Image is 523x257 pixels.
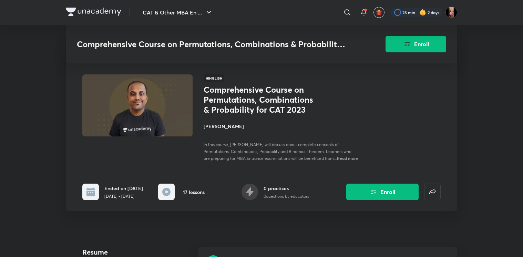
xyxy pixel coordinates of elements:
[386,36,446,52] button: Enroll
[66,8,121,16] img: Company Logo
[77,39,347,49] h3: Comprehensive Course on Permutations, Combinations & Probability for CAT 2023
[424,184,441,200] button: false
[204,85,316,114] h1: Comprehensive Course on Permutations, Combinations & Probability for CAT 2023
[264,193,309,199] p: 0 questions by educators
[376,9,382,16] img: avatar
[346,184,419,200] button: Enroll
[183,188,205,196] h6: 17 lessons
[139,6,217,19] button: CAT & Other MBA En ...
[337,155,358,161] span: Read more
[104,193,143,199] p: [DATE] - [DATE]
[81,74,194,137] img: Thumbnail
[104,185,143,192] h6: Ended on [DATE]
[419,9,426,16] img: streak
[204,142,351,161] span: In this course, [PERSON_NAME] will discuss about complete concepts of Permutations, Combinations,...
[66,8,121,18] a: Company Logo
[445,7,457,18] img: Aayushi Kumari
[204,74,224,82] span: Hinglish
[373,7,384,18] button: avatar
[204,123,358,130] h4: [PERSON_NAME]
[264,185,309,192] h6: 0 practices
